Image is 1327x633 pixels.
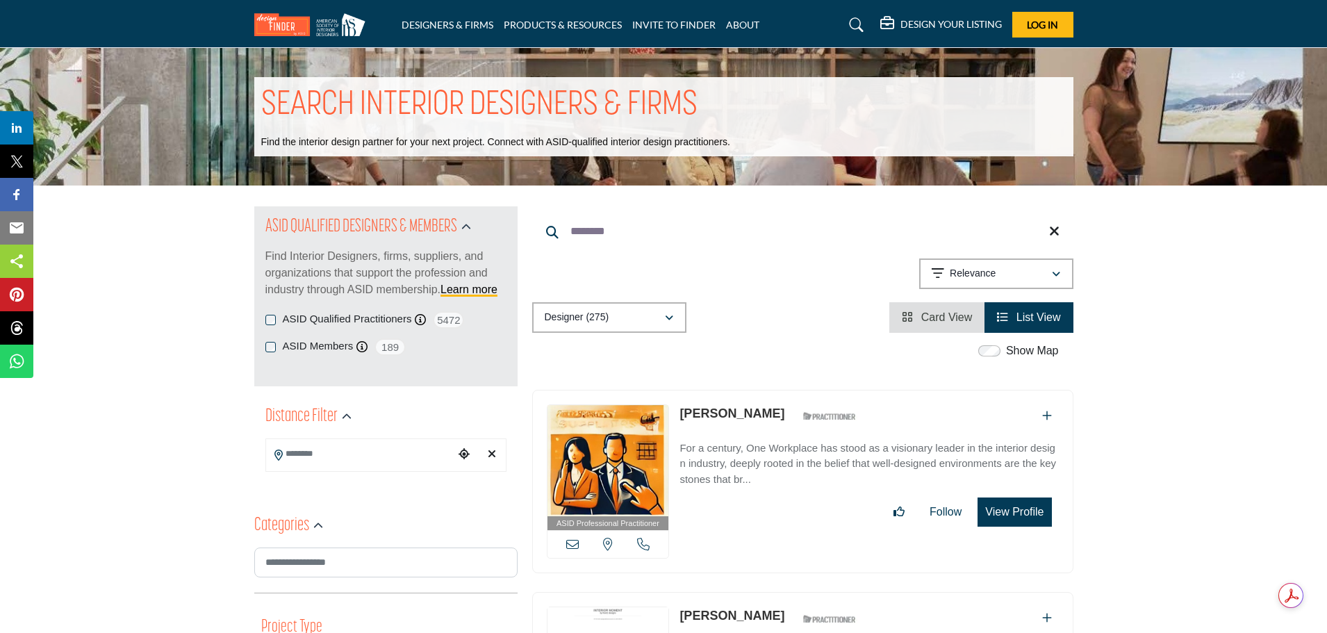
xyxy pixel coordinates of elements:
[880,17,1002,33] div: DESIGN YOUR LISTING
[1042,612,1052,624] a: Add To List
[978,498,1051,527] button: View Profile
[921,498,971,526] button: Follow
[984,302,1073,333] li: List View
[283,338,354,354] label: ASID Members
[265,315,276,325] input: ASID Qualified Practitioners checkbox
[884,498,914,526] button: Like listing
[283,311,412,327] label: ASID Qualified Practitioners
[679,609,784,623] a: [PERSON_NAME]
[900,18,1002,31] h5: DESIGN YOUR LISTING
[265,404,338,429] h2: Distance Filter
[261,135,730,149] p: Find the interior design partner for your next project. Connect with ASID-qualified interior desi...
[266,441,454,468] input: Search Location
[679,404,784,423] p: Christopher Good
[504,19,622,31] a: PRODUCTS & RESOURCES
[545,311,609,324] p: Designer (275)
[679,441,1058,488] p: For a century, One Workplace has stood as a visionary leader in the interior design industry, dee...
[547,405,669,531] a: ASID Professional Practitioner
[402,19,493,31] a: DESIGNERS & FIRMS
[532,215,1073,248] input: Search Keyword
[1027,19,1058,31] span: Log In
[889,302,984,333] li: Card View
[261,84,698,127] h1: SEARCH INTERIOR DESIGNERS & FIRMS
[265,248,506,298] p: Find Interior Designers, firms, suppliers, and organizations that support the profession and indu...
[798,408,860,425] img: ASID Qualified Practitioners Badge Icon
[1042,410,1052,422] a: Add To List
[265,215,457,240] h2: ASID QUALIFIED DESIGNERS & MEMBERS
[374,338,406,356] span: 189
[919,258,1073,289] button: Relevance
[532,302,686,333] button: Designer (275)
[902,311,972,323] a: View Card
[632,19,716,31] a: INVITE TO FINDER
[254,513,309,539] h2: Categories
[440,283,497,295] a: Learn more
[1012,12,1073,38] button: Log In
[265,342,276,352] input: ASID Members checkbox
[679,432,1058,488] a: For a century, One Workplace has stood as a visionary leader in the interior design industry, dee...
[1016,311,1061,323] span: List View
[950,267,996,281] p: Relevance
[254,548,518,577] input: Search Category
[997,311,1060,323] a: View List
[679,406,784,420] a: [PERSON_NAME]
[798,610,860,627] img: ASID Qualified Practitioners Badge Icon
[557,518,659,529] span: ASID Professional Practitioner
[1006,343,1059,359] label: Show Map
[679,607,784,625] p: Stephanie Frantz Good
[454,440,475,470] div: Choose your current location
[547,405,669,516] img: Christopher Good
[481,440,502,470] div: Clear search location
[921,311,973,323] span: Card View
[836,14,873,36] a: Search
[254,13,372,36] img: Site Logo
[726,19,759,31] a: ABOUT
[433,311,464,329] span: 5472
